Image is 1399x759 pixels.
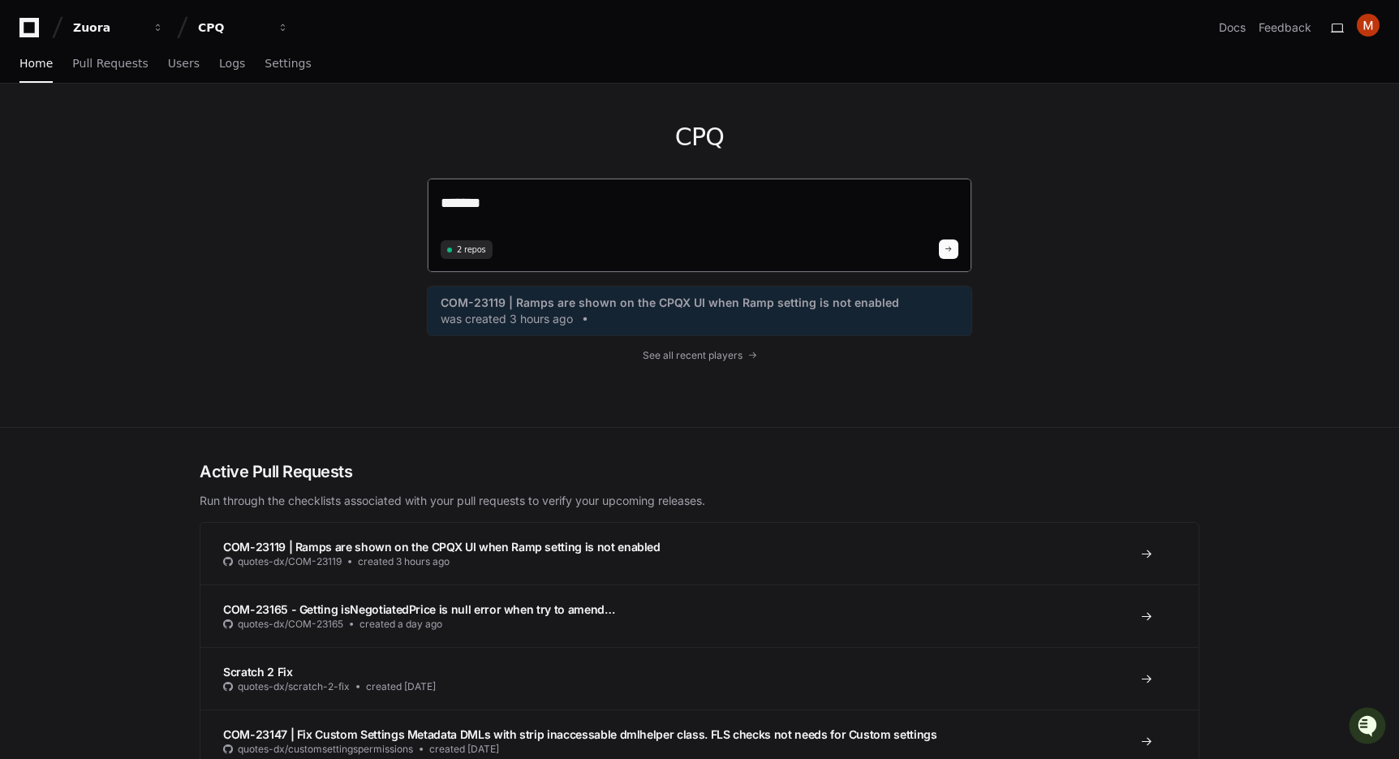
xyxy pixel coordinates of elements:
button: Start new chat [276,126,295,145]
span: Logs [219,58,245,68]
iframe: Open customer support [1347,705,1391,749]
span: created a day ago [359,618,442,631]
button: See all [252,174,295,193]
a: Powered byPylon [114,253,196,266]
div: Zuora [73,19,143,36]
span: Settings [265,58,311,68]
a: Settings [265,45,311,83]
a: Users [168,45,200,83]
a: Scratch 2 Fixquotes-dx/scratch-2-fixcreated [DATE] [200,647,1199,709]
span: Scratch 2 Fix [223,665,292,679]
span: Pull Requests [72,58,148,68]
a: See all recent players [427,349,972,362]
span: was created 3 hours ago [441,311,573,327]
span: created 3 hours ago [358,555,450,568]
span: See all recent players [643,349,743,362]
span: created [DATE] [366,680,436,693]
span: [PERSON_NAME] [50,218,131,231]
a: Home [19,45,53,83]
img: ACg8ocJ2YrirSm6qQyvSDvgtgNnEvMNhy24ZCn3olx6sOq2Q92y8sA=s96-c [1357,14,1380,37]
img: Mohammad Monish [16,202,42,228]
span: [DATE] [144,218,177,231]
div: Past conversations [16,177,109,190]
a: Pull Requests [72,45,148,83]
span: COM-23119 | Ramps are shown on the CPQX UI when Ramp setting is not enabled [223,540,661,554]
span: created [DATE] [429,743,499,756]
span: quotes-dx/scratch-2-fix [238,680,350,693]
span: COM-23147 | Fix Custom Settings Metadata DMLs with strip inaccessable dmlhelper class. FLS checks... [223,727,937,741]
span: Home [19,58,53,68]
div: Start new chat [55,121,266,137]
span: Users [168,58,200,68]
span: quotes-dx/customsettingspermissions [238,743,413,756]
span: COM-23119 | Ramps are shown on the CPQX UI when Ramp setting is not enabled [441,295,899,311]
button: Feedback [1259,19,1311,36]
span: COM-23165 - Getting isNegotiatedPrice is null error when try to amend… [223,602,615,616]
div: CPQ [198,19,268,36]
a: Docs [1219,19,1246,36]
span: quotes-dx/COM-23119 [238,555,342,568]
img: 1756235613930-3d25f9e4-fa56-45dd-b3ad-e072dfbd1548 [16,121,45,150]
a: COM-23119 | Ramps are shown on the CPQX UI when Ramp setting is not enabledquotes-dx/COM-23119cre... [200,523,1199,584]
button: CPQ [192,13,295,42]
button: Zuora [67,13,170,42]
span: Pylon [161,254,196,266]
div: Welcome [16,65,295,91]
div: We're offline, but we'll be back soon! [55,137,235,150]
img: PlayerZero [16,16,49,49]
h1: CPQ [427,123,972,152]
h2: Active Pull Requests [200,460,1199,483]
p: Run through the checklists associated with your pull requests to verify your upcoming releases. [200,493,1199,509]
span: • [135,218,140,231]
a: COM-23119 | Ramps are shown on the CPQX UI when Ramp setting is not enabledwas created 3 hours ago [441,295,958,327]
span: quotes-dx/COM-23165 [238,618,343,631]
span: 2 repos [457,244,486,256]
a: Logs [219,45,245,83]
a: COM-23165 - Getting isNegotiatedPrice is null error when try to amend…quotes-dx/COM-23165created ... [200,584,1199,647]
